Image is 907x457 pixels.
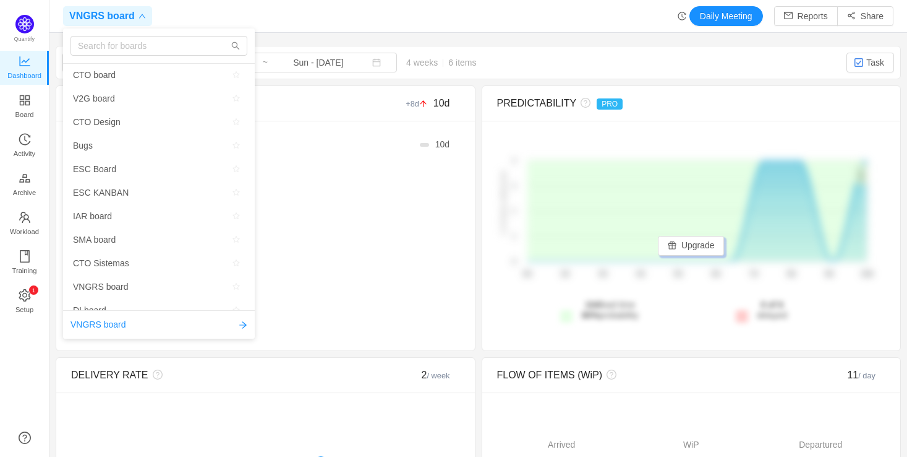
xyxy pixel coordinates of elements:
[372,58,381,67] i: icon: calendar
[19,212,31,237] a: Workload
[19,134,31,159] a: Activity
[522,270,530,279] tspan: 0d
[397,58,485,67] span: 4 weeks
[497,96,788,111] div: PREDICTABILITY
[148,370,163,380] i: icon: question-circle
[73,160,116,178] span: ESC Board
[512,258,516,265] tspan: 0
[19,290,31,315] a: icon: settingSetup
[582,310,599,320] strong: 80%
[626,438,756,451] div: WiP
[658,236,725,256] button: icon: giftUpgrade
[19,173,31,198] a: Archive
[70,318,247,331] a: VNGRS boardicon: arrow-right
[15,102,34,127] span: Board
[73,230,116,249] span: SMA board
[19,432,31,444] a: icon: question-circle
[71,368,362,383] div: DELIVERY RATE
[73,207,112,225] span: IAR board
[14,36,35,42] span: Quantify
[228,303,245,318] button: icon: star
[598,270,607,279] tspan: 3d
[674,270,682,279] tspan: 5d
[231,41,240,50] i: icon: search
[7,63,41,88] span: Dashboard
[19,95,31,120] a: Board
[406,99,433,108] small: +8d
[846,53,894,72] button: Task
[13,180,36,205] span: Archive
[228,232,245,247] button: icon: star
[689,6,763,26] button: Daily Meeting
[70,36,247,56] input: Search for boards
[597,98,623,110] span: PRO
[774,6,838,26] button: icon: mailReports
[561,270,569,279] tspan: 2d
[512,233,516,240] tspan: 1
[19,94,31,107] i: icon: appstore
[854,58,864,67] img: 10318
[678,12,686,20] i: icon: history
[228,209,245,224] button: icon: star
[228,162,245,176] button: icon: star
[757,300,787,320] span: delayed
[228,138,245,153] button: icon: star
[19,289,31,302] i: icon: setting
[787,270,795,279] tspan: 8d
[760,300,783,310] strong: 0 of 6
[15,15,34,33] img: Quantify
[756,438,886,451] div: Departured
[73,136,93,155] span: Bugs
[228,115,245,129] button: icon: star
[858,371,875,380] small: / day
[19,56,31,81] a: Dashboard
[228,256,245,271] button: icon: star
[19,55,31,67] i: icon: line-chart
[14,141,35,166] span: Activity
[19,172,31,185] i: icon: gold
[73,277,128,296] span: VNGRS board
[15,297,33,322] span: Setup
[228,91,245,106] button: icon: star
[435,139,449,149] span: d
[73,89,115,108] span: V2G board
[29,285,38,295] sup: 1
[433,98,450,108] span: 10d
[73,66,116,84] span: CTO board
[239,321,247,329] i: icon: arrow-right
[860,270,872,279] tspan: 10d
[582,310,639,320] span: probability
[512,182,516,189] tspan: 2
[228,279,245,294] button: icon: star
[602,370,616,380] i: icon: question-circle
[73,113,121,131] span: CTO Design
[19,251,31,276] a: Training
[19,211,31,224] i: icon: team
[448,58,476,67] span: 6 items
[228,67,245,82] button: icon: star
[837,6,893,26] button: icon: share-altShare
[73,254,129,272] span: CTO Sistemas
[512,207,516,215] tspan: 1
[636,270,644,279] tspan: 4d
[497,368,788,383] div: FLOW OF ITEMS (WiP)
[788,368,885,383] div: 11
[749,270,757,279] tspan: 7d
[19,250,31,263] i: icon: book
[512,157,516,164] tspan: 2
[585,300,600,310] strong: 10d
[497,438,627,451] div: Arrived
[70,318,126,331] span: VNGRS board
[427,371,450,380] small: / week
[499,172,506,235] text: # of items delivered
[576,98,590,108] i: icon: question-circle
[32,285,35,295] p: 1
[10,219,39,244] span: Workload
[268,56,368,69] input: End date
[825,270,833,279] tspan: 9d
[712,270,720,279] tspan: 6d
[19,133,31,146] i: icon: history
[582,300,639,320] span: lead time
[73,301,106,320] span: DI board
[69,6,135,26] span: VNGRS board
